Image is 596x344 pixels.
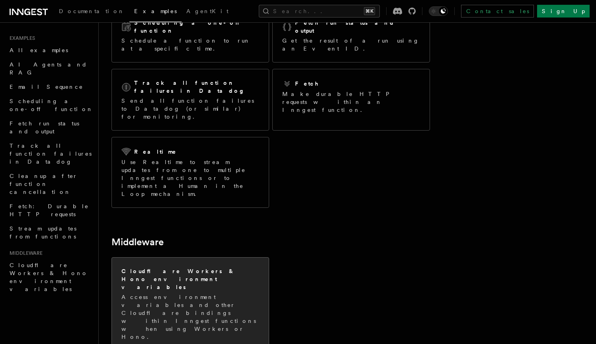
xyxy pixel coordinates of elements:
[10,84,83,90] span: Email Sequence
[111,236,164,248] a: Middleware
[537,5,590,18] a: Sign Up
[134,79,259,95] h2: Track all function failures in Datadog
[6,139,94,169] a: Track all function failures in Datadog
[121,97,259,121] p: Send all function failures to Datadog (or similar) for monitoring.
[121,37,259,53] p: Schedule a function to run at a specific time.
[364,7,375,15] kbd: ⌘K
[10,225,76,240] span: Stream updates from functions
[121,267,259,291] h2: Cloudflare Workers & Hono environment variables
[6,35,35,41] span: Examples
[134,148,177,156] h2: Realtime
[10,47,68,53] span: All examples
[295,19,420,35] h2: Fetch run status and output
[282,37,420,53] p: Get the result of a run using an Event ID.
[111,137,269,208] a: RealtimeUse Realtime to stream updates from one to multiple Inngest functions or to implement a H...
[10,98,93,112] span: Scheduling a one-off function
[6,57,94,80] a: AI Agents and RAG
[461,5,534,18] a: Contact sales
[111,9,269,63] a: Scheduling a one-off functionSchedule a function to run at a specific time.
[272,9,430,63] a: Fetch run status and outputGet the result of a run using an Event ID.
[10,61,87,76] span: AI Agents and RAG
[272,69,430,131] a: FetchMake durable HTTP requests within an Inngest function.
[282,90,420,114] p: Make durable HTTP requests within an Inngest function.
[259,5,380,18] button: Search...⌘K
[121,158,259,198] p: Use Realtime to stream updates from one to multiple Inngest functions or to implement a Human in ...
[6,258,94,296] a: Cloudflare Workers & Hono environment variables
[10,262,88,292] span: Cloudflare Workers & Hono environment variables
[10,143,92,165] span: Track all function failures in Datadog
[121,293,259,341] p: Access environment variables and other Cloudflare bindings within Inngest functions when using Wo...
[6,116,94,139] a: Fetch run status and output
[6,169,94,199] a: Cleanup after function cancellation
[134,8,177,14] span: Examples
[295,80,319,88] h2: Fetch
[54,2,129,21] a: Documentation
[111,69,269,131] a: Track all function failures in DatadogSend all function failures to Datadog (or similar) for moni...
[6,199,94,221] a: Fetch: Durable HTTP requests
[6,250,43,256] span: Middleware
[6,221,94,244] a: Stream updates from functions
[10,203,89,217] span: Fetch: Durable HTTP requests
[429,6,448,16] button: Toggle dark mode
[186,8,229,14] span: AgentKit
[134,19,259,35] h2: Scheduling a one-off function
[10,120,79,135] span: Fetch run status and output
[6,80,94,94] a: Email Sequence
[182,2,233,21] a: AgentKit
[10,173,78,195] span: Cleanup after function cancellation
[6,43,94,57] a: All examples
[59,8,125,14] span: Documentation
[6,94,94,116] a: Scheduling a one-off function
[129,2,182,22] a: Examples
